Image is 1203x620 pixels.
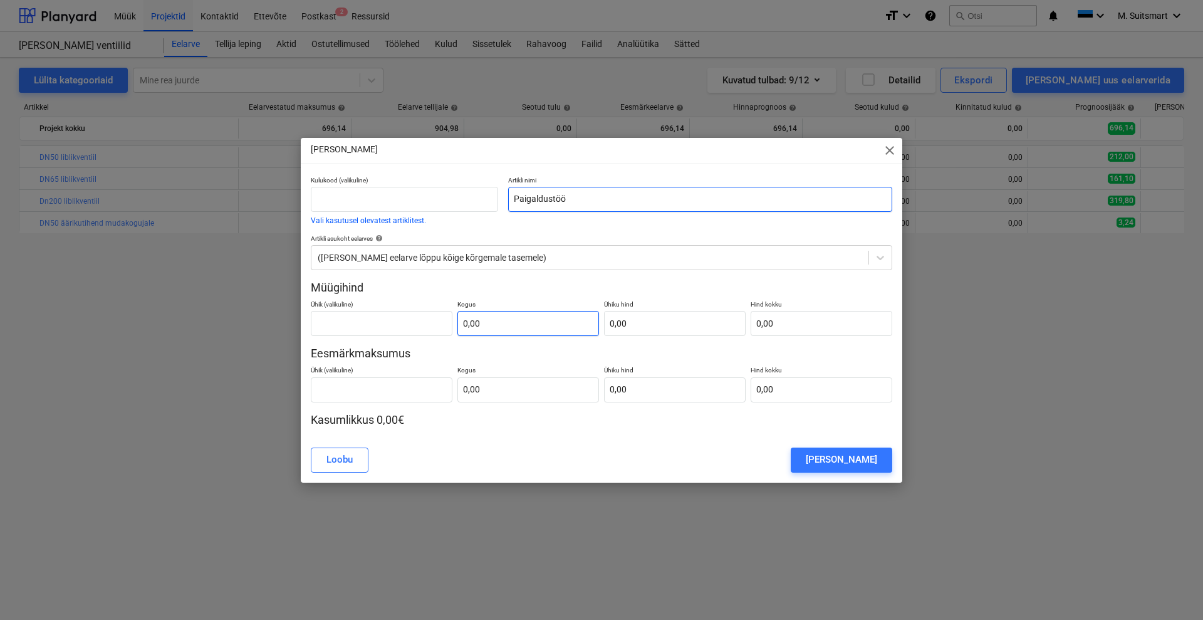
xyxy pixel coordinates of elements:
[604,300,746,311] p: Ühiku hind
[311,412,892,428] p: Kasumlikkus 0,00€
[311,346,892,361] p: Eesmärkmaksumus
[751,300,892,311] p: Hind kokku
[508,176,892,187] p: Artikli nimi
[457,300,599,311] p: Kogus
[311,234,892,243] div: Artikli asukoht eelarves
[311,280,892,295] p: Müügihind
[311,217,426,224] button: Vali kasutusel olevatest artiklitest.
[457,366,599,377] p: Kogus
[751,366,892,377] p: Hind kokku
[882,143,897,158] span: close
[311,300,452,311] p: Ühik (valikuline)
[806,451,877,468] div: [PERSON_NAME]
[604,366,746,377] p: Ühiku hind
[311,366,452,377] p: Ühik (valikuline)
[326,451,353,468] div: Loobu
[791,448,892,473] button: [PERSON_NAME]
[311,143,378,156] p: [PERSON_NAME]
[373,234,383,242] span: help
[311,176,498,187] p: Kulukood (valikuline)
[311,448,368,473] button: Loobu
